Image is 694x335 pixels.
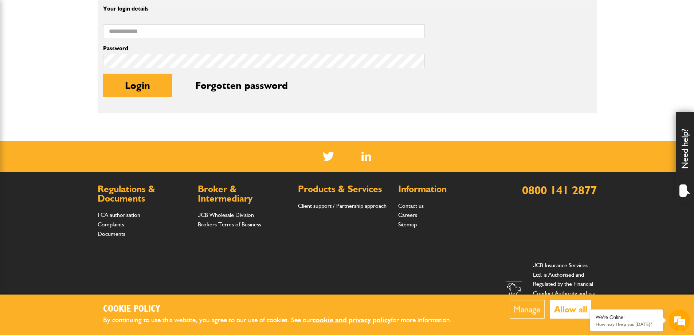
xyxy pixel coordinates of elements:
[298,202,387,209] a: Client support / Partnership approach
[398,202,424,209] a: Contact us
[596,322,658,327] p: How may I help you today?
[98,184,191,203] h2: Regulations & Documents
[38,41,122,50] div: Chat with us now
[398,184,491,194] h2: Information
[510,300,545,319] button: Manage
[9,110,133,126] input: Enter your phone number
[12,40,31,51] img: d_20077148190_company_1631870298795_20077148190
[9,132,133,218] textarea: Type your message and hit 'Enter'
[103,315,464,326] p: By continuing to use this website, you agree to our use of cookies. See our for more information.
[313,316,391,324] a: cookie and privacy policy
[596,314,658,320] div: We're Online!
[198,184,291,203] h2: Broker & Intermediary
[676,112,694,203] div: Need help?
[119,4,137,21] div: Minimize live chat window
[398,211,417,218] a: Careers
[98,211,140,218] a: FCA authorisation
[522,183,597,197] a: 0800 141 2877
[361,152,371,161] a: LinkedIn
[173,74,310,97] button: Forgotten password
[323,152,334,161] img: Twitter
[9,67,133,83] input: Enter your last name
[103,74,172,97] button: Login
[98,221,124,228] a: Complaints
[398,221,417,228] a: Sitemap
[533,261,597,326] p: JCB Insurance Services Ltd. is Authorised and Regulated by the Financial Conduct Authority and is...
[99,225,132,234] em: Start Chat
[198,211,254,218] a: JCB Wholesale Division
[198,221,261,228] a: Brokers Terms of Business
[550,300,591,319] button: Allow all
[298,184,391,194] h2: Products & Services
[103,6,425,12] p: Your login details
[103,304,464,315] h2: Cookie Policy
[361,152,371,161] img: Linked In
[9,89,133,105] input: Enter your email address
[103,46,425,51] label: Password
[98,230,125,237] a: Documents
